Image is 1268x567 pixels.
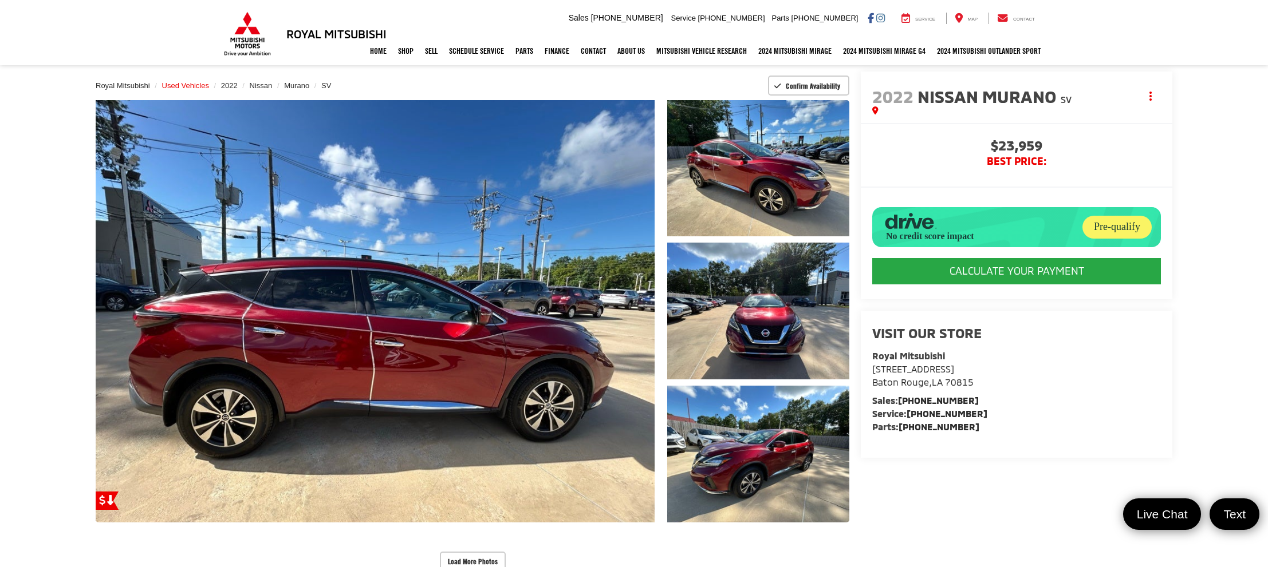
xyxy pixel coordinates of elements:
[872,376,974,387] span: ,
[837,37,931,65] a: 2024 Mitsubishi Mirage G4
[392,37,419,65] a: Shop
[510,37,539,65] a: Parts: Opens in a new tab
[364,37,392,65] a: Home
[768,76,850,96] button: Confirm Availability
[96,491,119,510] a: Get Price Drop Alert
[899,421,979,432] a: [PHONE_NUMBER]
[1218,506,1251,522] span: Text
[162,81,209,90] a: Used Vehicles
[791,14,858,22] span: [PHONE_NUMBER]
[221,81,238,90] a: 2022
[419,37,443,65] a: Sell
[893,13,944,24] a: Service
[946,13,986,24] a: Map
[222,11,273,56] img: Mitsubishi
[915,17,935,22] span: Service
[569,13,589,22] span: Sales
[872,138,1161,156] span: $23,959
[539,37,575,65] a: Finance
[917,86,1061,106] span: Nissan Murano
[1061,94,1072,105] span: SV
[771,14,789,22] span: Parts
[1141,86,1161,106] button: Actions
[667,386,849,522] a: Expand Photo 3
[872,258,1161,284] : CALCULATE YOUR PAYMENT
[872,156,1161,167] span: BEST PRICE:
[945,376,974,387] span: 70815
[591,13,663,22] span: [PHONE_NUMBER]
[665,384,851,524] img: 2022 Nissan Murano SV
[872,408,987,419] strong: Service:
[698,14,765,22] span: [PHONE_NUMBER]
[443,37,510,65] a: Schedule Service: Opens in a new tab
[868,13,874,22] a: Facebook: Click to visit our Facebook page
[872,86,913,106] span: 2022
[753,37,837,65] a: 2024 Mitsubishi Mirage
[907,408,987,419] a: [PHONE_NUMBER]
[872,363,954,374] span: [STREET_ADDRESS]
[872,376,929,387] span: Baton Rouge
[90,98,660,525] img: 2022 Nissan Murano SV
[665,98,851,238] img: 2022 Nissan Murano SV
[872,350,945,361] strong: Royal Mitsubishi
[872,421,979,432] strong: Parts:
[651,37,753,65] a: Mitsubishi Vehicle Research
[284,81,309,90] a: Murano
[1210,498,1259,530] a: Text
[786,81,840,90] span: Confirm Availability
[968,17,978,22] span: Map
[1149,92,1152,101] span: dropdown dots
[667,243,849,379] a: Expand Photo 2
[931,37,1046,65] a: 2024 Mitsubishi Outlander SPORT
[575,37,612,65] a: Contact
[671,14,696,22] span: Service
[872,395,979,406] strong: Sales:
[96,81,150,90] a: Royal Mitsubishi
[989,13,1043,24] a: Contact
[872,326,1161,340] h2: Visit our Store
[872,363,974,387] a: [STREET_ADDRESS] Baton Rouge,LA 70815
[1013,17,1035,22] span: Contact
[932,376,943,387] span: LA
[667,100,849,237] a: Expand Photo 1
[665,241,851,381] img: 2022 Nissan Murano SV
[250,81,273,90] a: Nissan
[96,100,655,522] a: Expand Photo 0
[1123,498,1202,530] a: Live Chat
[612,37,651,65] a: About Us
[1131,506,1194,522] span: Live Chat
[876,13,885,22] a: Instagram: Click to visit our Instagram page
[286,27,387,40] h3: Royal Mitsubishi
[898,395,979,406] a: [PHONE_NUMBER]
[321,81,331,90] a: SV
